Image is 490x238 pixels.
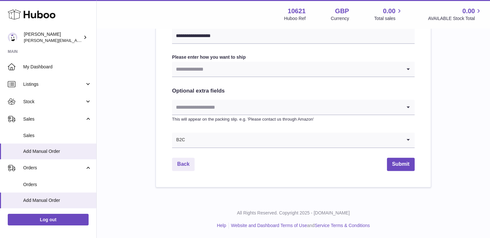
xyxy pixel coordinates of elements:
[185,133,402,147] input: Search for option
[23,133,91,139] span: Sales
[8,33,17,42] img: steven@scoreapp.com
[172,87,415,95] h2: Optional extra fields
[231,223,307,228] a: Website and Dashboard Terms of Use
[331,15,349,22] div: Currency
[229,223,370,229] li: and
[387,158,415,171] button: Submit
[314,223,370,228] a: Service Terms & Conditions
[172,100,415,115] div: Search for option
[374,15,403,22] span: Total sales
[335,7,349,15] strong: GBP
[23,197,91,203] span: Add Manual Order
[23,182,91,188] span: Orders
[428,7,482,22] a: 0.00 AVAILABLE Stock Total
[172,54,415,60] label: Please enter how you want to ship
[23,64,91,70] span: My Dashboard
[24,31,82,44] div: [PERSON_NAME]
[217,223,226,228] a: Help
[383,7,396,15] span: 0.00
[172,116,415,122] p: This will appear on the packing slip. e.g. 'Please contact us through Amazon'
[102,210,485,216] p: All Rights Reserved. Copyright 2025 - [DOMAIN_NAME]
[23,165,85,171] span: Orders
[172,133,185,147] span: B2C
[8,214,89,225] a: Log out
[172,133,415,148] div: Search for option
[288,7,306,15] strong: 10621
[374,7,403,22] a: 0.00 Total sales
[172,158,195,171] a: Back
[172,100,402,114] input: Search for option
[23,99,85,105] span: Stock
[172,62,402,76] input: Search for option
[172,62,415,77] div: Search for option
[24,38,129,43] span: [PERSON_NAME][EMAIL_ADDRESS][DOMAIN_NAME]
[428,15,482,22] span: AVAILABLE Stock Total
[462,7,475,15] span: 0.00
[284,15,306,22] div: Huboo Ref
[23,81,85,87] span: Listings
[23,116,85,122] span: Sales
[23,148,91,154] span: Add Manual Order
